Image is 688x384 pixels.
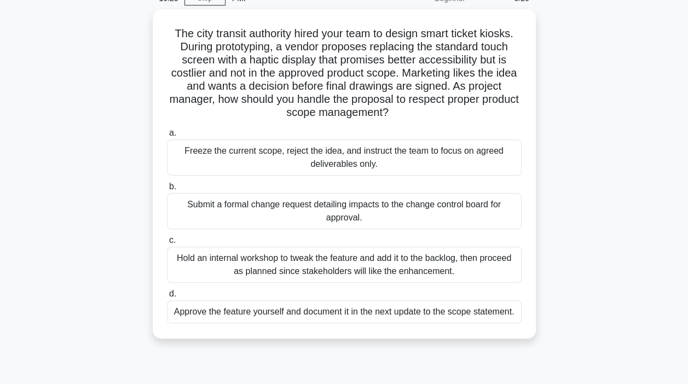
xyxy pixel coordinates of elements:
[167,300,522,323] div: Approve the feature yourself and document it in the next update to the scope statement.
[167,193,522,229] div: Submit a formal change request detailing impacts to the change control board for approval.
[169,289,176,298] span: d.
[169,128,176,137] span: a.
[167,139,522,176] div: Freeze the current scope, reject the idea, and instruct the team to focus on agreed deliverables ...
[169,182,176,191] span: b.
[167,247,522,283] div: Hold an internal workshop to tweak the feature and add it to the backlog, then proceed as planned...
[169,235,176,245] span: c.
[166,27,523,120] h5: The city transit authority hired your team to design smart ticket kiosks. During prototyping, a v...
